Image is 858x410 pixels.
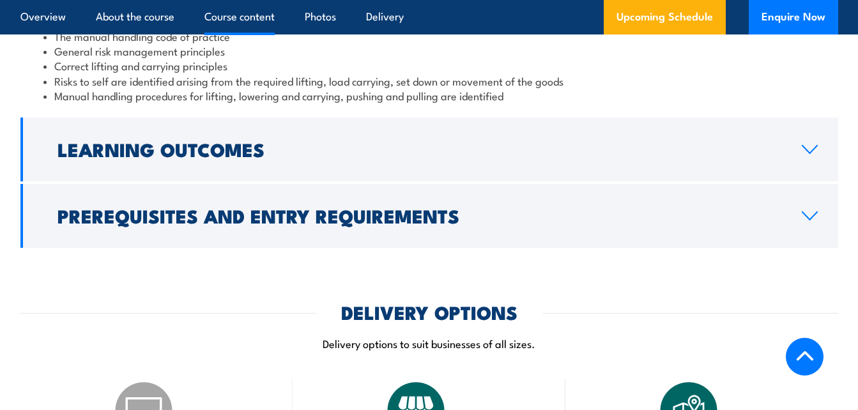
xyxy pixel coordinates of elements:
h2: Learning Outcomes [57,140,781,157]
li: The manual handling code of practice [43,29,815,43]
a: Prerequisites and Entry Requirements [20,184,838,248]
h2: Prerequisites and Entry Requirements [57,207,781,224]
li: Correct lifting and carrying principles [43,58,815,73]
h2: DELIVERY OPTIONS [341,303,517,320]
a: Learning Outcomes [20,118,838,181]
li: Manual handling procedures for lifting, lowering and carrying, pushing and pulling are identified [43,88,815,103]
li: General risk management principles [43,43,815,58]
li: Risks to self are identified arising from the required lifting, load carrying, set down or moveme... [43,73,815,88]
p: Delivery options to suit businesses of all sizes. [20,336,838,351]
